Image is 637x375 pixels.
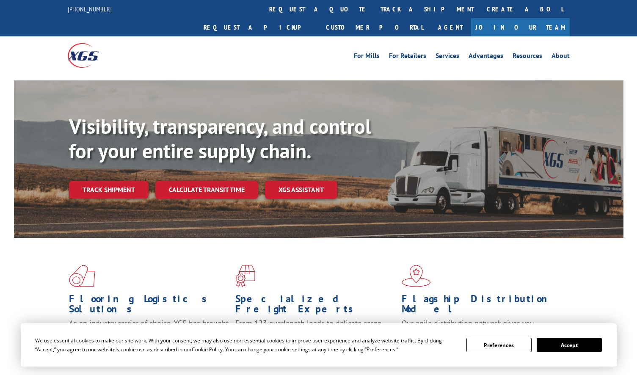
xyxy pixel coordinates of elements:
a: Calculate transit time [155,181,258,199]
img: xgs-icon-focused-on-flooring-red [235,265,255,287]
a: Request a pickup [197,18,320,36]
a: [PHONE_NUMBER] [68,5,112,13]
a: Services [436,52,459,62]
a: Customer Portal [320,18,430,36]
div: We use essential cookies to make our site work. With your consent, we may also use non-essential ... [35,336,456,354]
b: Visibility, transparency, and control for your entire supply chain. [69,113,371,164]
span: As an industry carrier of choice, XGS has brought innovation and dedication to flooring logistics... [69,318,229,348]
a: About [552,52,570,62]
a: For Mills [354,52,380,62]
img: xgs-icon-flagship-distribution-model-red [402,265,431,287]
span: Our agile distribution network gives you nationwide inventory management on demand. [402,318,557,338]
span: Cookie Policy [192,346,223,353]
a: Agent [430,18,471,36]
a: Join Our Team [471,18,570,36]
span: Preferences [367,346,395,353]
h1: Flagship Distribution Model [402,294,562,318]
p: From 123 overlength loads to delicate cargo, our experienced staff knows the best way to move you... [235,318,395,356]
a: Resources [513,52,542,62]
a: For Retailers [389,52,426,62]
a: Advantages [469,52,503,62]
a: XGS ASSISTANT [265,181,337,199]
a: Track shipment [69,181,149,199]
h1: Flooring Logistics Solutions [69,294,229,318]
button: Accept [537,338,602,352]
h1: Specialized Freight Experts [235,294,395,318]
button: Preferences [466,338,532,352]
div: Cookie Consent Prompt [21,323,617,367]
img: xgs-icon-total-supply-chain-intelligence-red [69,265,95,287]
